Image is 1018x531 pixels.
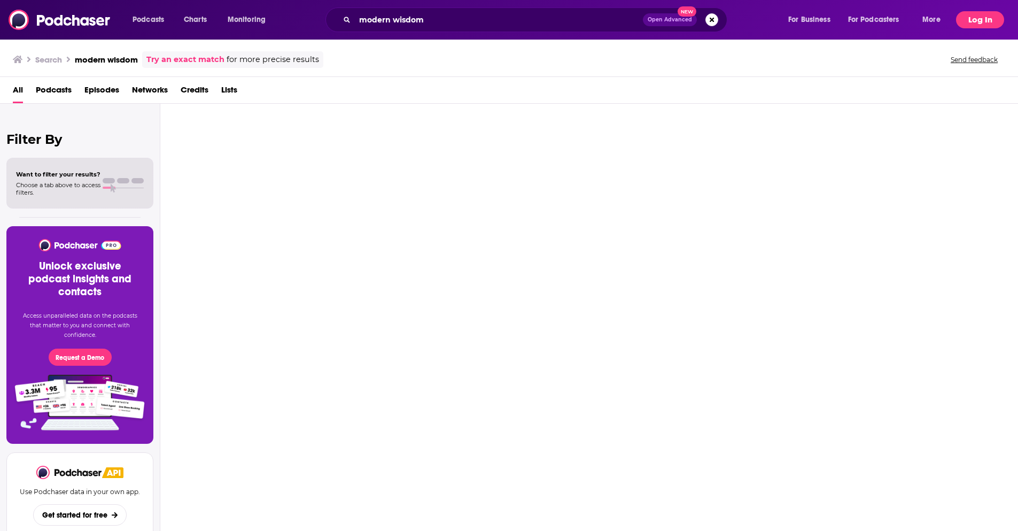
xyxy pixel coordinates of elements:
span: New [678,6,697,17]
span: More [922,12,941,27]
button: Open AdvancedNew [643,13,697,26]
p: Access unparalleled data on the podcasts that matter to you and connect with confidence. [19,311,141,340]
span: For Podcasters [848,12,899,27]
img: Podchaser API banner [102,467,123,478]
img: Pro Features [11,374,149,431]
a: Lists [221,81,237,103]
button: open menu [841,11,915,28]
span: Choose a tab above to access filters. [16,181,100,196]
button: Get started for free [33,504,127,526]
h2: Filter By [6,132,153,147]
span: Want to filter your results? [16,171,100,178]
button: open menu [220,11,279,28]
a: All [13,81,23,103]
span: Charts [184,12,207,27]
p: Use Podchaser data in your own app. [20,488,140,496]
span: Podcasts [133,12,164,27]
button: Request a Demo [49,349,112,366]
h3: Unlock exclusive podcast insights and contacts [19,260,141,298]
span: For Business [788,12,830,27]
input: Search podcasts, credits, & more... [355,11,643,28]
img: Podchaser - Follow, Share and Rate Podcasts [36,466,103,479]
span: Monitoring [228,12,266,27]
button: Log In [956,11,1004,28]
button: open menu [781,11,844,28]
a: Episodes [84,81,119,103]
img: Podchaser - Follow, Share and Rate Podcasts [9,10,111,30]
button: open menu [915,11,954,28]
button: open menu [125,11,178,28]
div: Search podcasts, credits, & more... [336,7,737,32]
img: Podchaser - Follow, Share and Rate Podcasts [38,239,122,251]
span: for more precise results [227,53,319,66]
span: Get started for free [42,511,107,520]
a: Try an exact match [146,53,224,66]
a: Podcasts [36,81,72,103]
a: Credits [181,81,208,103]
button: Send feedback [947,55,1001,64]
span: Open Advanced [648,17,692,22]
h3: Search [35,55,62,65]
a: Charts [177,11,213,28]
h3: modern wisdom [75,55,138,65]
a: Networks [132,81,168,103]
